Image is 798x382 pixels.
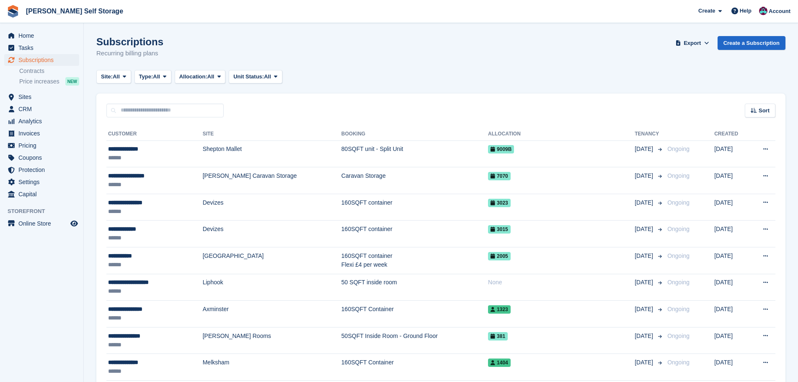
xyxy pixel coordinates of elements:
span: CRM [18,103,69,115]
td: Axminster [203,301,341,327]
span: Ongoing [667,172,690,179]
span: Ongoing [667,199,690,206]
td: 160SQFT Container [341,354,488,381]
span: [DATE] [635,278,655,287]
span: Ongoing [667,333,690,339]
button: Allocation: All [175,70,226,84]
button: Type: All [134,70,171,84]
span: 1404 [488,359,511,367]
span: Ongoing [667,252,690,259]
span: Online Store [18,218,69,229]
button: Export [674,36,711,50]
td: [GEOGRAPHIC_DATA] [203,247,341,274]
td: [DATE] [714,194,749,221]
span: Tasks [18,42,69,54]
td: 160SQFT container [341,221,488,247]
td: [DATE] [714,301,749,327]
th: Tenancy [635,127,664,141]
td: Shepton Mallet [203,140,341,167]
span: 3023 [488,199,511,207]
a: menu [4,103,79,115]
span: [DATE] [635,332,655,340]
a: menu [4,54,79,66]
span: Ongoing [667,306,690,312]
a: menu [4,140,79,151]
button: Site: All [96,70,131,84]
a: menu [4,218,79,229]
span: Price increases [19,78,59,86]
span: All [113,73,120,81]
span: Sites [18,91,69,103]
td: Devizes [203,221,341,247]
span: Help [740,7,752,15]
span: All [153,73,160,81]
span: Sort [759,107,770,115]
td: Melksham [203,354,341,381]
span: Ongoing [667,226,690,232]
span: Account [769,7,790,16]
a: menu [4,176,79,188]
td: Caravan Storage [341,167,488,194]
span: Unit Status: [233,73,264,81]
span: 3015 [488,225,511,234]
a: menu [4,152,79,164]
span: [DATE] [635,305,655,314]
td: 50 SQFT inside room [341,274,488,301]
span: All [264,73,271,81]
a: Price increases NEW [19,77,79,86]
td: Liphook [203,274,341,301]
span: Pricing [18,140,69,151]
a: [PERSON_NAME] Self Storage [23,4,127,18]
a: menu [4,30,79,42]
a: Create a Subscription [718,36,785,50]
span: 2005 [488,252,511,260]
a: menu [4,91,79,103]
span: Export [684,39,701,47]
span: Allocation: [179,73,207,81]
a: menu [4,188,79,200]
span: 9009B [488,145,514,153]
a: menu [4,42,79,54]
span: 381 [488,332,508,340]
th: Created [714,127,749,141]
td: 50SQFT Inside Room - Ground Floor [341,327,488,354]
th: Customer [106,127,203,141]
td: [DATE] [714,327,749,354]
span: 1323 [488,305,511,314]
a: Preview store [69,218,79,229]
span: [DATE] [635,145,655,153]
td: [DATE] [714,167,749,194]
span: [DATE] [635,198,655,207]
td: 160SQFT Container [341,301,488,327]
span: Protection [18,164,69,176]
img: stora-icon-8386f47178a22dfd0bd8f6a31ec36ba5ce8667c1dd55bd0f319d3a0aa187defe.svg [7,5,19,18]
a: Contracts [19,67,79,75]
span: Settings [18,176,69,188]
td: Devizes [203,194,341,221]
td: 160SQFT container [341,194,488,221]
span: Ongoing [667,146,690,152]
span: [DATE] [635,172,655,180]
span: [DATE] [635,252,655,260]
td: 80SQFT unit - Split Unit [341,140,488,167]
p: Recurring billing plans [96,49,163,58]
div: None [488,278,635,287]
span: Ongoing [667,359,690,366]
td: [DATE] [714,221,749,247]
span: Subscriptions [18,54,69,66]
span: Create [698,7,715,15]
span: [DATE] [635,358,655,367]
span: [DATE] [635,225,655,234]
th: Site [203,127,341,141]
span: All [207,73,214,81]
td: [DATE] [714,354,749,381]
span: 7070 [488,172,511,180]
a: menu [4,127,79,139]
a: menu [4,164,79,176]
button: Unit Status: All [229,70,282,84]
img: Ben [759,7,767,15]
td: [DATE] [714,247,749,274]
span: Invoices [18,127,69,139]
span: Capital [18,188,69,200]
h1: Subscriptions [96,36,163,47]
